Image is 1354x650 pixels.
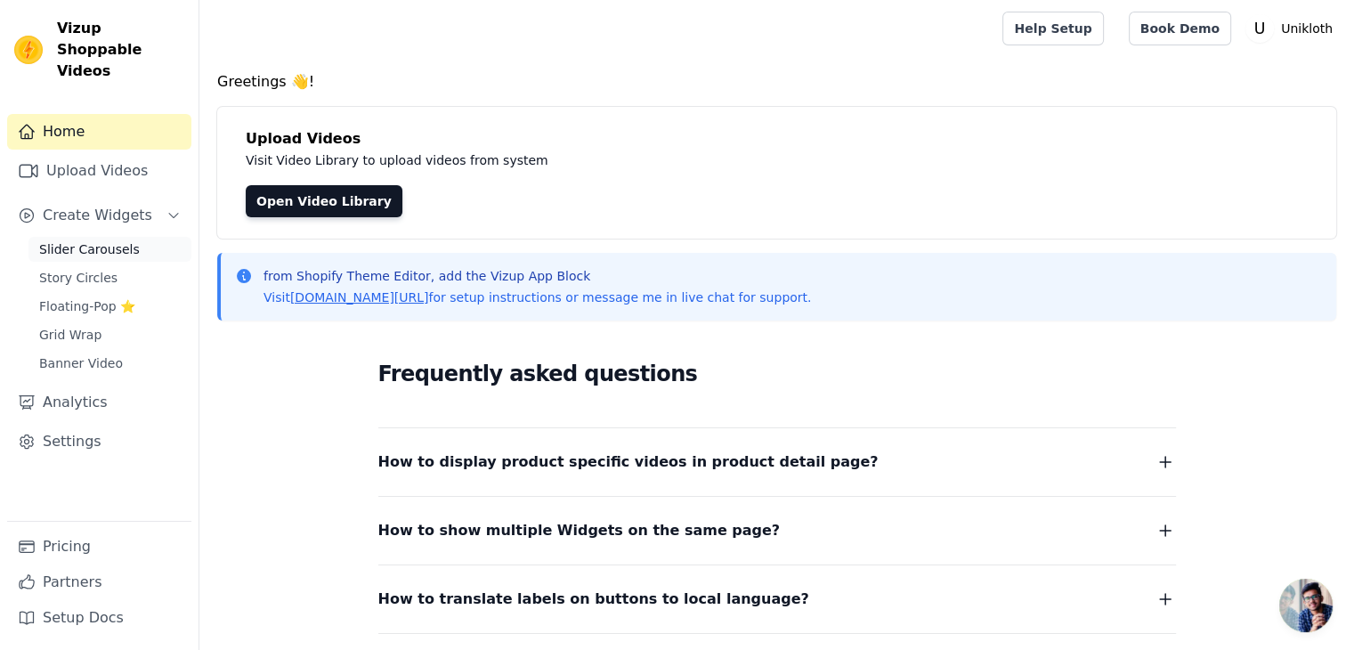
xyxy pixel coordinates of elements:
[28,294,191,319] a: Floating-Pop ⭐
[7,385,191,420] a: Analytics
[39,354,123,372] span: Banner Video
[7,114,191,150] a: Home
[378,587,1176,612] button: How to translate labels on buttons to local language?
[246,128,1308,150] h4: Upload Videos
[28,265,191,290] a: Story Circles
[39,297,135,315] span: Floating-Pop ⭐
[378,587,809,612] span: How to translate labels on buttons to local language?
[246,150,1043,171] p: Visit Video Library to upload videos from system
[7,424,191,459] a: Settings
[378,518,781,543] span: How to show multiple Widgets on the same page?
[7,529,191,565] a: Pricing
[39,269,118,287] span: Story Circles
[264,267,811,285] p: from Shopify Theme Editor, add the Vizup App Block
[43,205,152,226] span: Create Widgets
[378,450,879,475] span: How to display product specific videos in product detail page?
[14,36,43,64] img: Vizup
[246,185,402,217] a: Open Video Library
[7,198,191,233] button: Create Widgets
[378,356,1176,392] h2: Frequently asked questions
[28,322,191,347] a: Grid Wrap
[378,450,1176,475] button: How to display product specific videos in product detail page?
[28,351,191,376] a: Banner Video
[39,326,101,344] span: Grid Wrap
[290,290,429,305] a: [DOMAIN_NAME][URL]
[7,600,191,636] a: Setup Docs
[7,565,191,600] a: Partners
[1279,579,1333,632] div: Open chat
[57,18,184,82] span: Vizup Shoppable Videos
[1129,12,1231,45] a: Book Demo
[378,518,1176,543] button: How to show multiple Widgets on the same page?
[217,71,1336,93] h4: Greetings 👋!
[1245,12,1340,45] button: U Unikloth
[1274,12,1340,45] p: Unikloth
[1002,12,1103,45] a: Help Setup
[264,288,811,306] p: Visit for setup instructions or message me in live chat for support.
[39,240,140,258] span: Slider Carousels
[28,237,191,262] a: Slider Carousels
[7,153,191,189] a: Upload Videos
[1254,20,1266,37] text: U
